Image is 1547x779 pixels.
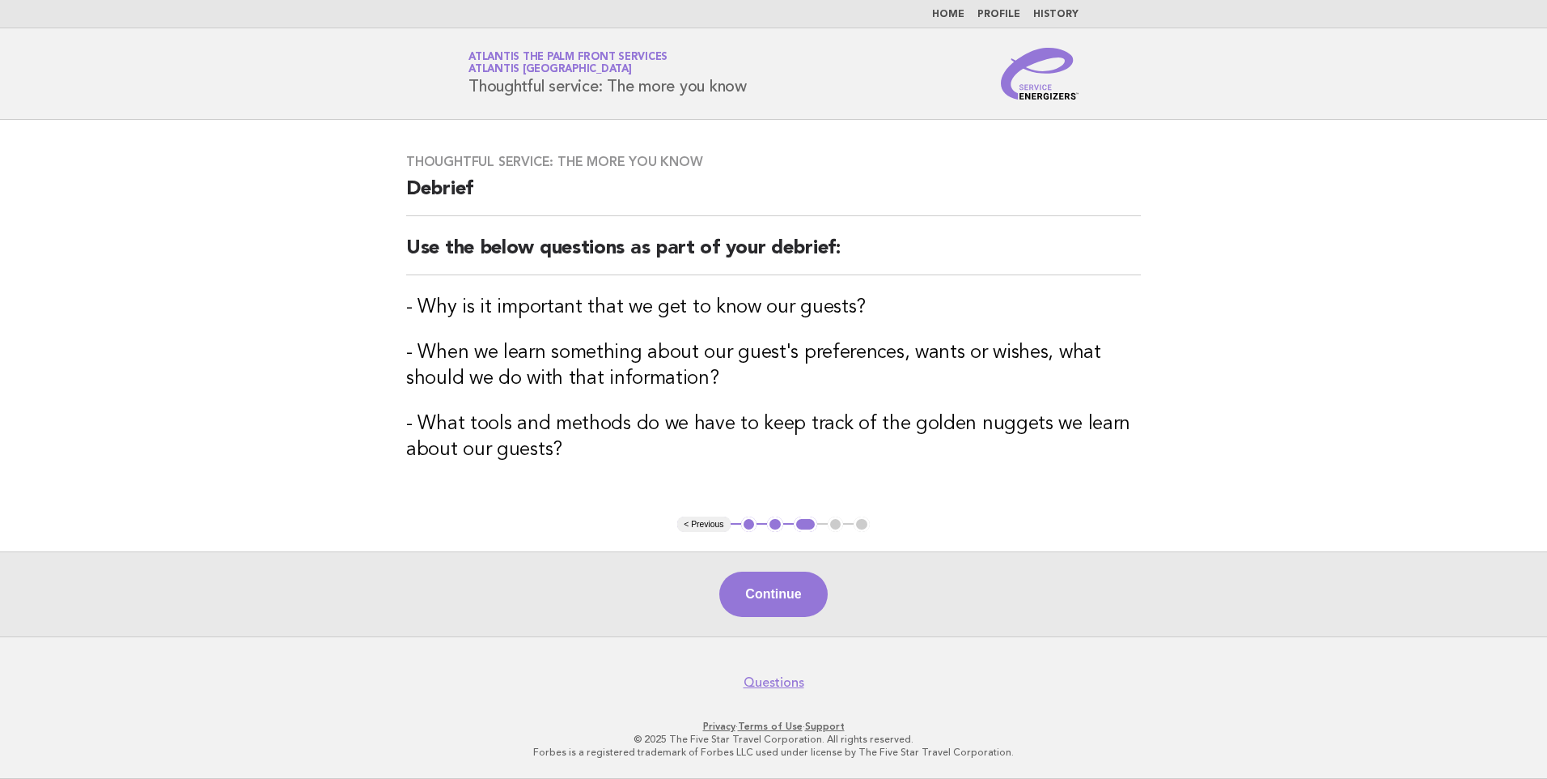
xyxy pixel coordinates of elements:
[406,411,1141,463] h3: - What tools and methods do we have to keep track of the golden nuggets we learn about our guests?
[932,10,964,19] a: Home
[794,517,817,533] button: 3
[677,517,730,533] button: < Previous
[406,295,1141,321] h3: - Why is it important that we get to know our guests?
[805,721,845,732] a: Support
[767,517,783,533] button: 2
[278,746,1269,759] p: Forbes is a registered trademark of Forbes LLC used under license by The Five Star Travel Corpora...
[738,721,803,732] a: Terms of Use
[741,517,757,533] button: 1
[1033,10,1079,19] a: History
[468,52,668,74] a: Atlantis The Palm Front ServicesAtlantis [GEOGRAPHIC_DATA]
[406,236,1141,275] h2: Use the below questions as part of your debrief:
[406,340,1141,392] h3: - When we learn something about our guest's preferences, wants or wishes, what should we do with ...
[406,154,1141,170] h3: Thoughtful service: The more you know
[278,733,1269,746] p: © 2025 The Five Star Travel Corporation. All rights reserved.
[278,720,1269,733] p: · ·
[703,721,735,732] a: Privacy
[744,675,804,691] a: Questions
[977,10,1020,19] a: Profile
[406,177,1141,216] h2: Debrief
[468,53,747,95] h1: Thoughtful service: The more you know
[1001,48,1079,100] img: Service Energizers
[468,65,632,75] span: Atlantis [GEOGRAPHIC_DATA]
[719,572,827,617] button: Continue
